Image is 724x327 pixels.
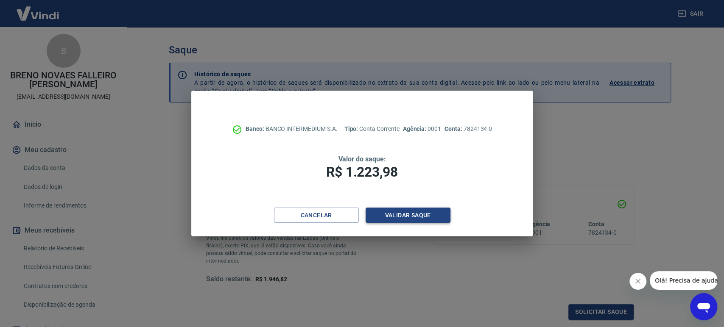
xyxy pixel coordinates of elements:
[338,155,386,163] span: Valor do saque:
[246,125,338,133] p: BANCO INTERMEDIUM S.A.
[246,125,266,132] span: Banco:
[444,125,492,133] p: 7824134-0
[344,125,399,133] p: Conta Corrente
[690,293,717,320] iframe: Botão para abrir a janela de mensagens
[403,125,428,132] span: Agência:
[403,125,441,133] p: 0001
[366,208,450,223] button: Validar saque
[5,6,71,13] span: Olá! Precisa de ajuda?
[650,271,717,290] iframe: Mensagem da empresa
[326,164,397,180] span: R$ 1.223,98
[629,273,646,290] iframe: Fechar mensagem
[344,125,359,132] span: Tipo:
[444,125,464,132] span: Conta:
[274,208,359,223] button: Cancelar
